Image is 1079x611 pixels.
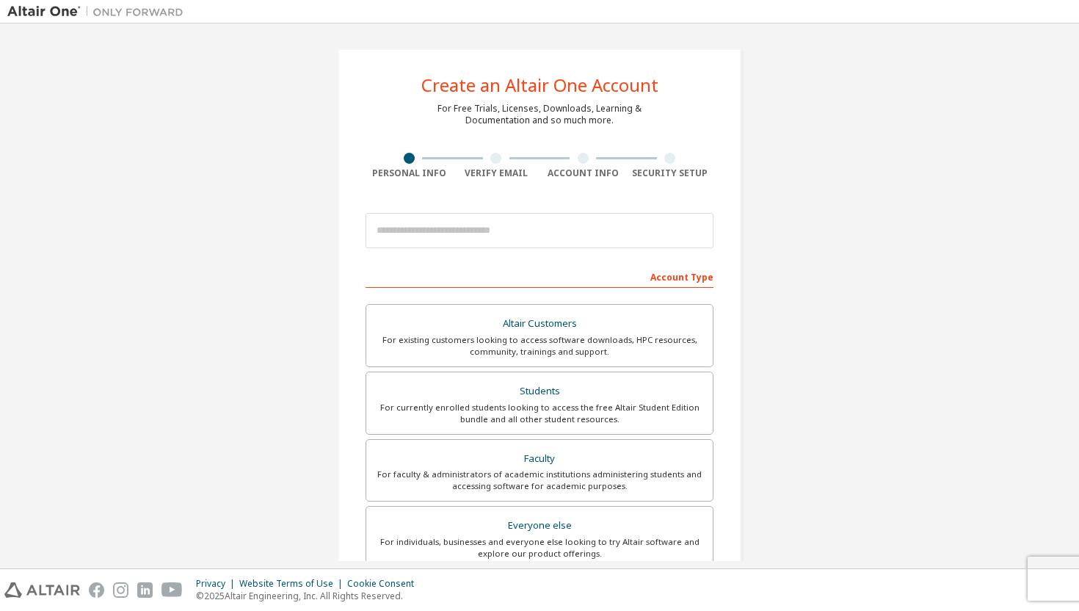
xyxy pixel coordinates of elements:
div: Privacy [196,578,239,590]
img: youtube.svg [161,582,183,598]
div: Create an Altair One Account [421,76,658,94]
div: For currently enrolled students looking to access the free Altair Student Edition bundle and all ... [375,402,704,425]
div: Verify Email [453,167,540,179]
div: Everyone else [375,516,704,536]
img: instagram.svg [113,582,128,598]
div: For individuals, businesses and everyone else looking to try Altair software and explore our prod... [375,536,704,560]
div: Account Type [366,264,713,288]
div: Security Setup [627,167,714,179]
div: Faculty [375,449,704,469]
img: altair_logo.svg [4,582,80,598]
div: For existing customers looking to access software downloads, HPC resources, community, trainings ... [375,334,704,358]
div: Cookie Consent [347,578,423,590]
img: linkedin.svg [137,582,153,598]
p: © 2025 Altair Engineering, Inc. All Rights Reserved. [196,590,423,602]
div: Account Info [539,167,627,179]
div: For faculty & administrators of academic institutions administering students and accessing softwa... [375,469,704,492]
div: Altair Customers [375,314,704,334]
div: Website Terms of Use [239,578,347,590]
div: Students [375,381,704,402]
img: Altair One [7,4,191,19]
div: Personal Info [366,167,453,179]
div: For Free Trials, Licenses, Downloads, Learning & Documentation and so much more. [437,103,642,126]
img: facebook.svg [89,582,104,598]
